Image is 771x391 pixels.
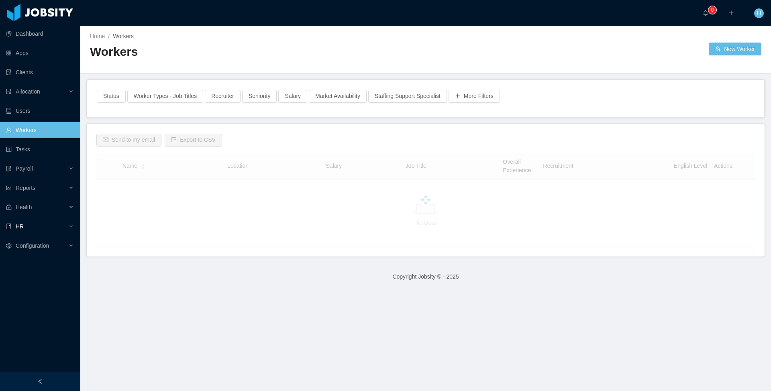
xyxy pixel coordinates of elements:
[6,185,12,191] i: icon: line-chart
[728,10,734,16] i: icon: plus
[16,88,40,95] span: Allocation
[113,33,134,39] span: Workers
[90,44,426,60] h2: Workers
[6,103,74,119] a: icon: robotUsers
[16,165,33,172] span: Payroll
[205,90,241,103] button: Recruiter
[6,141,74,157] a: icon: profileTasks
[108,33,110,39] span: /
[6,243,12,248] i: icon: setting
[90,33,105,39] a: Home
[80,263,771,291] footer: Copyright Jobsity © - 2025
[6,122,74,138] a: icon: userWorkers
[709,43,761,55] button: icon: usergroup-addNew Worker
[16,223,24,230] span: HR
[6,204,12,210] i: icon: medicine-box
[6,45,74,61] a: icon: appstoreApps
[703,10,708,16] i: icon: bell
[6,224,12,229] i: icon: book
[757,8,761,18] span: H
[449,90,500,103] button: icon: plusMore Filters
[242,90,277,103] button: Seniority
[127,90,203,103] button: Worker Types - Job Titles
[278,90,307,103] button: Salary
[97,90,126,103] button: Status
[6,26,74,42] a: icon: pie-chartDashboard
[368,90,447,103] button: Staffing Support Specialist
[708,6,716,14] sup: 0
[6,89,12,94] i: icon: solution
[6,64,74,80] a: icon: auditClients
[16,185,35,191] span: Reports
[16,242,49,249] span: Configuration
[16,204,32,210] span: Health
[309,90,367,103] button: Market Availability
[6,166,12,171] i: icon: file-protect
